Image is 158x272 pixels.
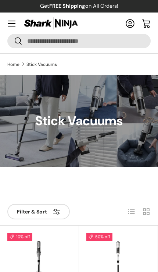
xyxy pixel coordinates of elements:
[35,113,123,129] h1: Stick Vacuums
[26,62,57,67] a: Stick Vacuums
[86,233,112,241] span: 50% off
[7,62,19,67] a: Home
[7,233,32,241] span: 10% off
[24,16,79,31] img: Shark Ninja Philippines
[17,209,47,215] span: Filter & Sort
[7,204,70,219] button: Filter & Sort
[49,3,85,9] strong: FREE Shipping
[40,2,118,10] p: Get on All Orders!
[7,61,151,68] nav: Breadcrumbs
